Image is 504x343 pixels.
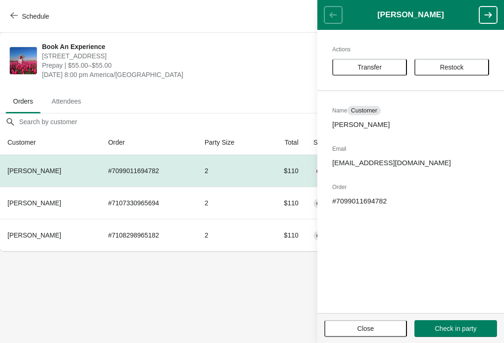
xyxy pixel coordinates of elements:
[324,320,407,337] button: Close
[197,219,262,251] td: 2
[42,42,324,51] span: Book An Experience
[332,45,489,54] h2: Actions
[5,8,56,25] button: Schedule
[351,107,377,114] span: Customer
[332,158,489,168] p: [EMAIL_ADDRESS][DOMAIN_NAME]
[357,63,382,71] span: Transfer
[101,219,197,251] td: # 7108298965182
[332,182,489,192] h2: Order
[332,106,489,115] h2: Name
[263,187,306,219] td: $110
[101,130,197,155] th: Order
[414,320,497,337] button: Check in party
[357,325,374,332] span: Close
[263,219,306,251] td: $110
[414,59,489,76] button: Restock
[342,10,479,20] h1: [PERSON_NAME]
[332,144,489,154] h2: Email
[19,113,504,130] input: Search by customer
[197,187,262,219] td: 2
[44,93,89,110] span: Attendees
[101,155,197,187] td: # 7099011694782
[22,13,49,20] span: Schedule
[101,187,197,219] td: # 7107330965694
[332,196,489,206] p: # 7099011694782
[7,167,61,175] span: [PERSON_NAME]
[42,70,324,79] span: [DATE] 8:00 pm America/[GEOGRAPHIC_DATA]
[197,155,262,187] td: 2
[42,51,324,61] span: [STREET_ADDRESS]
[42,61,324,70] span: Prepay | $55.00–$55.00
[263,130,306,155] th: Total
[332,59,407,76] button: Transfer
[197,130,262,155] th: Party Size
[435,325,476,332] span: Check in party
[10,47,37,74] img: Book An Experience
[7,199,61,207] span: [PERSON_NAME]
[306,130,364,155] th: Status
[7,231,61,239] span: [PERSON_NAME]
[440,63,464,71] span: Restock
[6,93,41,110] span: Orders
[332,120,489,129] p: [PERSON_NAME]
[263,155,306,187] td: $110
